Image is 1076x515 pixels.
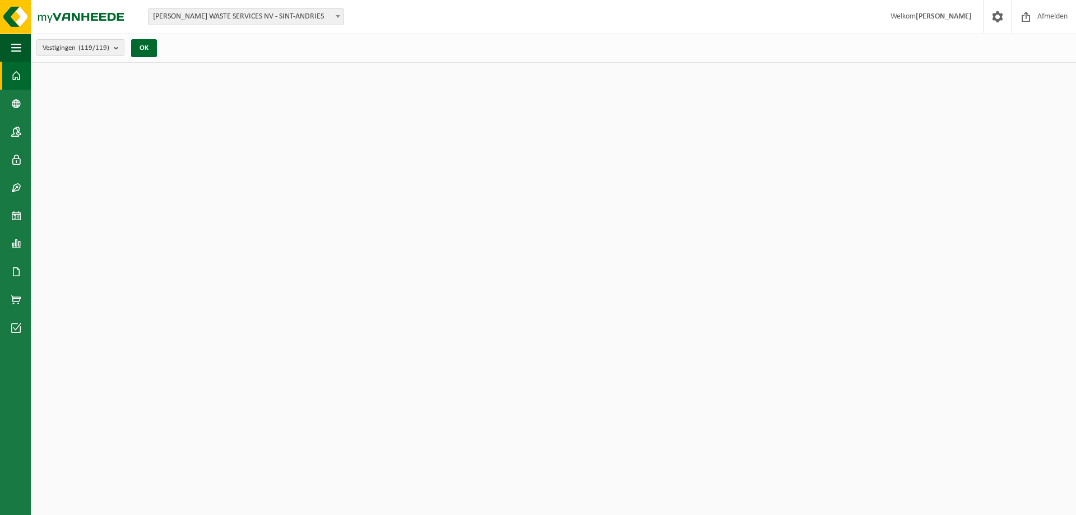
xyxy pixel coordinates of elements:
[131,39,157,57] button: OK
[149,9,344,25] span: DEKEYSER WASTE SERVICES NV - SINT-ANDRIES
[43,40,109,57] span: Vestigingen
[78,44,109,52] count: (119/119)
[36,39,124,56] button: Vestigingen(119/119)
[148,8,344,25] span: DEKEYSER WASTE SERVICES NV - SINT-ANDRIES
[916,12,972,21] strong: [PERSON_NAME]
